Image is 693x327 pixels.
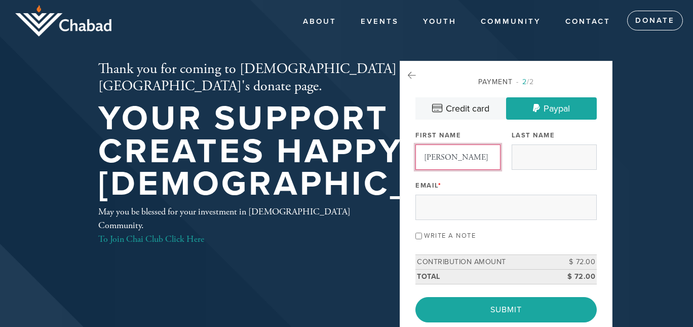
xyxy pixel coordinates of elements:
[415,269,551,284] td: Total
[558,12,618,31] a: Contact
[473,12,549,31] a: COMMUNITY
[516,78,534,86] span: /2
[98,205,367,246] div: May you be blessed for your investment in [DEMOGRAPHIC_DATA] Community.
[522,78,527,86] span: 2
[415,297,597,322] input: Submit
[98,61,533,95] h2: Thank you for coming to [DEMOGRAPHIC_DATA][GEOGRAPHIC_DATA]'s donate page.
[424,232,476,240] label: Write a note
[415,77,597,87] div: Payment
[506,97,597,120] a: Paypal
[551,269,597,284] td: $ 72.00
[353,12,406,31] a: Events
[15,5,111,37] img: logo_half.png
[512,131,555,140] label: Last Name
[438,181,442,190] span: This field is required.
[627,11,683,31] a: Donate
[551,255,597,270] td: $ 72.00
[98,233,204,245] a: To Join Chai Club Click Here
[415,97,506,120] a: Credit card
[415,181,441,190] label: Email
[98,102,533,201] h1: Your support creates happy [DEMOGRAPHIC_DATA]!
[415,255,551,270] td: Contribution Amount
[295,12,344,31] a: About
[415,12,464,31] a: YOUTH
[415,131,461,140] label: First Name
